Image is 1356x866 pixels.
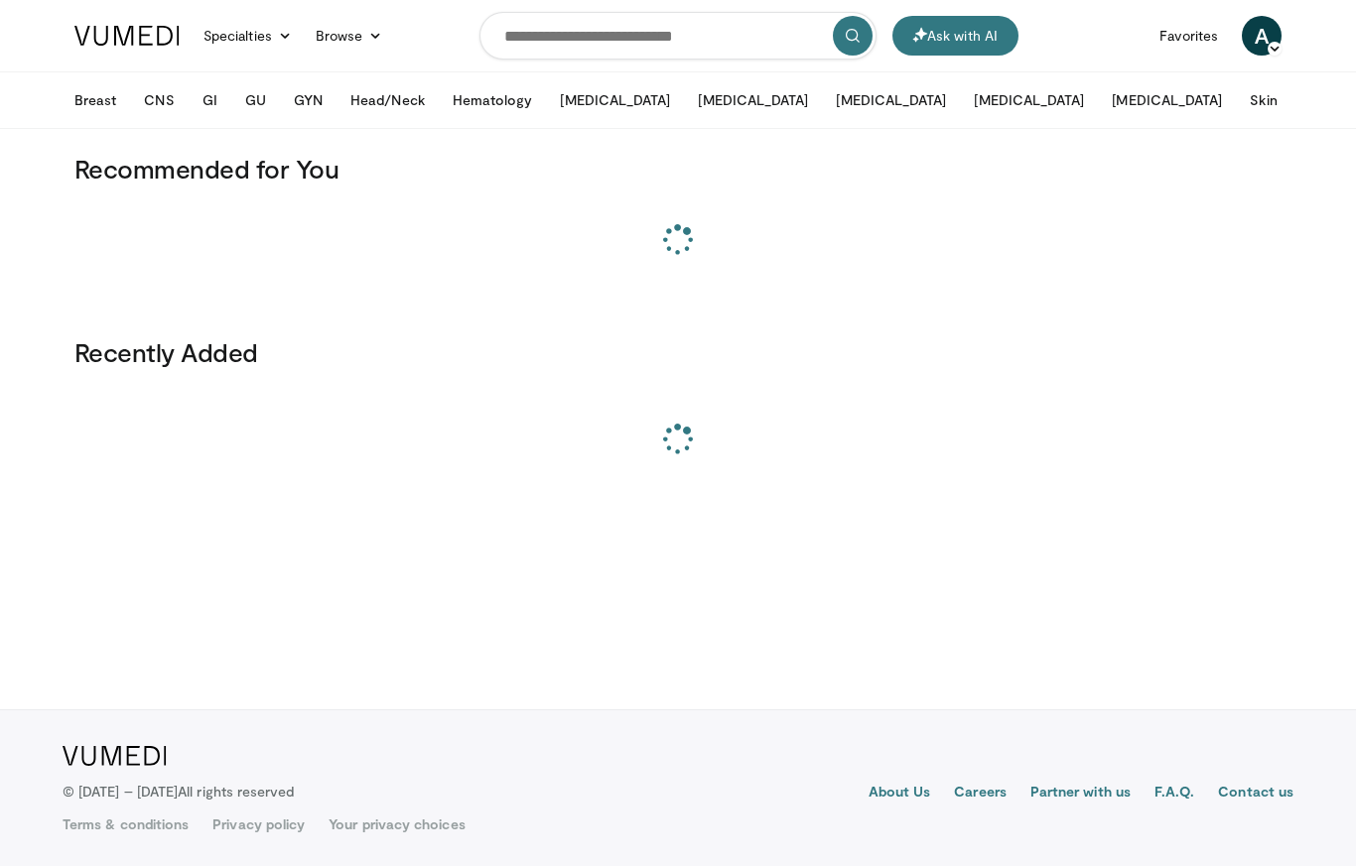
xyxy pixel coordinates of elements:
button: GI [191,80,229,120]
button: Hematology [441,80,545,120]
button: [MEDICAL_DATA] [1100,80,1234,120]
a: Privacy policy [212,814,305,834]
input: Search topics, interventions [479,12,877,60]
button: [MEDICAL_DATA] [686,80,820,120]
a: About Us [869,782,931,805]
a: Partner with us [1030,782,1131,805]
button: Breast [63,80,128,120]
button: [MEDICAL_DATA] [548,80,682,120]
p: © [DATE] – [DATE] [63,782,295,802]
button: Skin [1238,80,1288,120]
button: GYN [282,80,335,120]
a: Browse [304,16,395,56]
a: Specialties [192,16,304,56]
button: Ask with AI [892,16,1018,56]
a: Contact us [1218,782,1293,805]
button: [MEDICAL_DATA] [824,80,958,120]
a: A [1242,16,1282,56]
a: F.A.Q. [1154,782,1194,805]
button: [MEDICAL_DATA] [962,80,1096,120]
button: Head/Neck [339,80,437,120]
a: Terms & conditions [63,814,189,834]
h3: Recommended for You [74,153,1282,185]
span: All rights reserved [178,783,294,800]
a: Your privacy choices [329,814,465,834]
button: GU [233,80,278,120]
button: CNS [132,80,186,120]
img: VuMedi Logo [74,26,180,46]
img: VuMedi Logo [63,746,167,766]
h3: Recently Added [74,336,1282,368]
a: Favorites [1148,16,1230,56]
a: Careers [954,782,1007,805]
